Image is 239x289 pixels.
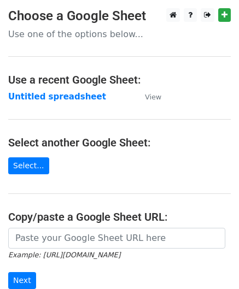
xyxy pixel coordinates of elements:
a: Untitled spreadsheet [8,92,106,102]
p: Use one of the options below... [8,28,231,40]
small: View [145,93,161,101]
h4: Copy/paste a Google Sheet URL: [8,210,231,223]
h4: Use a recent Google Sheet: [8,73,231,86]
small: Example: [URL][DOMAIN_NAME] [8,251,120,259]
input: Next [8,272,36,289]
input: Paste your Google Sheet URL here [8,228,225,249]
a: View [134,92,161,102]
h4: Select another Google Sheet: [8,136,231,149]
a: Select... [8,157,49,174]
h3: Choose a Google Sheet [8,8,231,24]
